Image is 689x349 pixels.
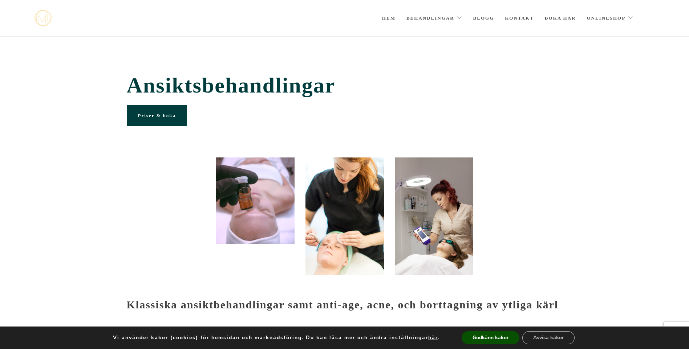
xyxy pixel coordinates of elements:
button: Godkänn kakor [462,331,519,344]
img: evh_NF_2018_90598 (1) [395,157,473,275]
span: Priser & boka [138,113,176,118]
img: Portömning Stockholm [305,157,384,275]
a: Priser & boka [127,105,187,126]
span: Ansiktsbehandlingar [127,73,563,98]
a: mjstudio mjstudio mjstudio [35,10,52,26]
button: här [428,334,438,341]
strong: Klassiska ansiktbehandlingar samt anti-age, acne, och borttagning av ytliga kärl [127,299,559,311]
button: Avvisa kakor [522,331,575,344]
p: Vi använder kakor (cookies) för hemsidan och marknadsföring. Du kan läsa mer och ändra inställnin... [113,334,440,341]
img: 20200316_113429315_iOS [216,157,295,244]
img: mjstudio [35,10,52,26]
